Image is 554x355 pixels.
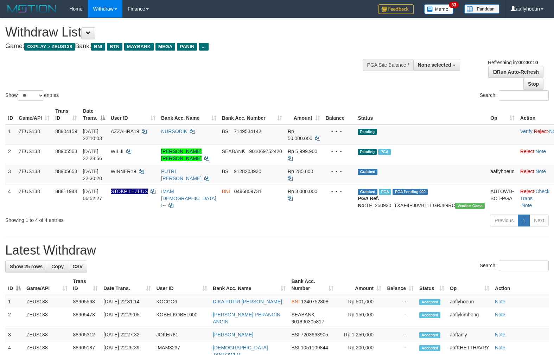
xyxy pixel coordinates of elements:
[111,149,124,154] span: WILIII
[5,105,16,125] th: ID
[161,129,187,134] a: NURSODIK
[91,43,105,51] span: BNI
[419,312,440,318] span: Accepted
[10,264,43,269] span: Show 25 rows
[161,189,216,208] a: IMAM [DEMOGRAPHIC_DATA] I--
[72,264,83,269] span: CSV
[355,185,488,212] td: TF_250930_TXAF4PJ0VBTLLGRJ89RC
[291,319,324,324] span: Copy 901890305817 to clipboard
[535,149,546,154] a: Note
[449,2,458,8] span: 33
[379,189,391,195] span: Marked by aafsreyleap
[16,105,52,125] th: Game/API: activate to sort column ascending
[154,308,210,328] td: KOBELKOBEL000
[5,243,549,257] h1: Latest Withdraw
[108,105,158,125] th: User ID: activate to sort column ascending
[124,43,154,51] span: MAYBANK
[323,105,355,125] th: Balance
[523,78,543,90] a: Stop
[358,189,377,195] span: Grabbed
[111,129,139,134] span: AZZAHRA19
[155,43,176,51] span: MEGA
[518,60,538,65] strong: 00:00:10
[535,169,546,174] a: Note
[154,275,210,295] th: User ID: activate to sort column ascending
[111,169,136,174] span: WINNER19
[101,295,153,308] td: [DATE] 22:31:14
[520,129,533,134] a: Verify
[488,105,517,125] th: Op: activate to sort column ascending
[490,215,518,226] a: Previous
[285,105,323,125] th: Amount: activate to sort column ascending
[326,128,352,135] div: - - -
[499,261,549,271] input: Search:
[495,299,505,304] a: Note
[492,275,549,295] th: Action
[522,203,532,208] a: Note
[393,189,428,195] span: PGA Pending
[219,105,285,125] th: Bank Acc. Number: activate to sort column ascending
[5,25,362,39] h1: Withdraw List
[288,275,336,295] th: Bank Acc. Number: activate to sort column ascending
[520,189,549,201] a: Check Trans
[5,214,225,224] div: Showing 1 to 4 of 4 entries
[288,169,313,174] span: Rp 285.000
[55,129,77,134] span: 88904159
[5,275,24,295] th: ID: activate to sort column descending
[107,43,122,51] span: BTN
[358,196,379,208] b: PGA Ref. No:
[424,4,454,14] img: Button%20Memo.svg
[70,328,101,341] td: 88905312
[520,189,534,194] a: Reject
[5,308,24,328] td: 2
[55,189,77,194] span: 88811948
[384,275,416,295] th: Balance: activate to sort column ascending
[355,105,488,125] th: Status
[24,308,70,328] td: ZEUS138
[447,328,492,341] td: aaftanly
[222,149,245,154] span: SEABANK
[520,169,534,174] a: Reject
[70,295,101,308] td: 88905568
[83,129,102,141] span: [DATE] 22:10:03
[80,105,108,125] th: Date Trans.: activate to sort column descending
[291,299,299,304] span: BNI
[55,149,77,154] span: 88905563
[5,4,59,14] img: MOTION_logo.png
[336,328,384,341] td: Rp 1,250,000
[68,261,87,272] a: CSV
[495,332,505,337] a: Note
[301,299,329,304] span: Copy 1340752808 to clipboard
[326,148,352,155] div: - - -
[326,188,352,195] div: - - -
[70,308,101,328] td: 88905473
[358,149,377,155] span: Pending
[24,328,70,341] td: ZEUS138
[529,215,549,226] a: Next
[5,43,362,50] h4: Game: Bank:
[358,129,377,135] span: Pending
[520,149,534,154] a: Reject
[5,125,16,145] td: 1
[222,169,230,174] span: BSI
[83,169,102,181] span: [DATE] 22:30:20
[111,189,148,194] span: Nama rekening ada tanda titik/strip, harap diedit
[18,90,44,101] select: Showentries
[499,90,549,101] input: Search:
[199,43,209,51] span: ...
[480,90,549,101] label: Search:
[488,165,517,185] td: aaflyhoeun
[16,145,52,165] td: ZEUS138
[234,189,262,194] span: Copy 0496809731 to clipboard
[5,261,47,272] a: Show 25 rows
[161,169,202,181] a: PUTRI [PERSON_NAME]
[291,312,314,317] span: SEABANK
[52,105,80,125] th: Trans ID: activate to sort column ascending
[301,345,328,350] span: Copy 1051109844 to clipboard
[210,275,288,295] th: Bank Acc. Name: activate to sort column ascending
[51,264,64,269] span: Copy
[161,149,202,161] a: [PERSON_NAME] [PERSON_NAME]
[288,189,317,194] span: Rp 3.000.000
[234,169,261,174] span: Copy 9128203930 to clipboard
[101,308,153,328] td: [DATE] 22:29:05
